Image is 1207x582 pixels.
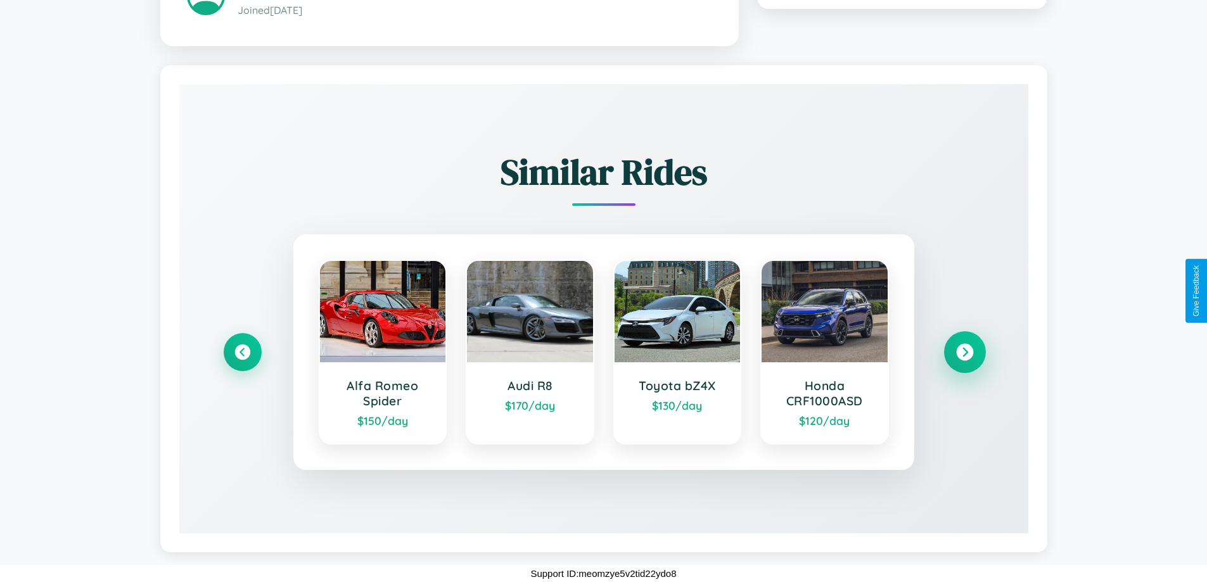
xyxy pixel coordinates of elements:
p: Joined [DATE] [238,1,712,20]
a: Honda CRF1000ASD$120/day [760,260,889,445]
h3: Alfa Romeo Spider [333,378,433,408]
h3: Audi R8 [480,378,580,393]
a: Alfa Romeo Spider$150/day [319,260,447,445]
div: $ 130 /day [627,398,728,412]
h3: Honda CRF1000ASD [774,378,875,408]
h2: Similar Rides [224,148,984,196]
h3: Toyota bZ4X [627,378,728,393]
a: Toyota bZ4X$130/day [613,260,742,445]
div: $ 150 /day [333,414,433,427]
div: $ 170 /day [480,398,580,412]
a: Audi R8$170/day [466,260,594,445]
p: Support ID: meomzye5v2tid22ydo8 [530,565,676,582]
div: Give Feedback [1192,265,1201,317]
div: $ 120 /day [774,414,875,427]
